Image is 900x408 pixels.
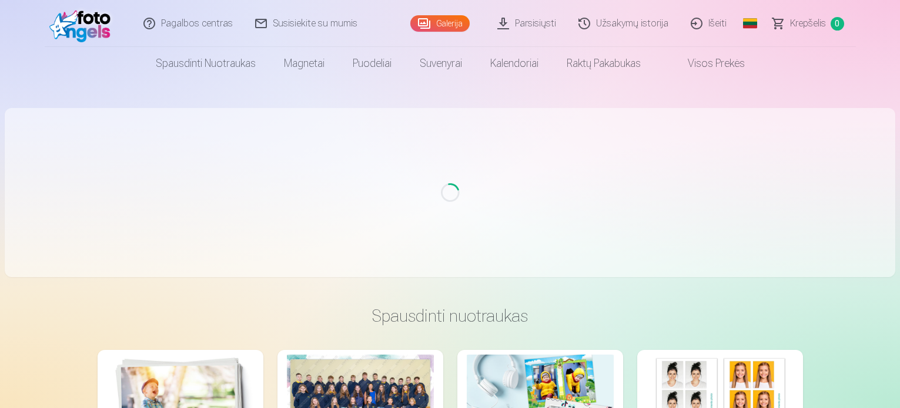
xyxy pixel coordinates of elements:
[339,47,406,80] a: Puodeliai
[107,305,794,326] h3: Spausdinti nuotraukas
[553,47,655,80] a: Raktų pakabukas
[410,15,470,32] a: Galerija
[270,47,339,80] a: Magnetai
[831,17,844,31] span: 0
[406,47,476,80] a: Suvenyrai
[476,47,553,80] a: Kalendoriai
[49,5,117,42] img: /fa2
[655,47,759,80] a: Visos prekės
[790,16,826,31] span: Krepšelis
[142,47,270,80] a: Spausdinti nuotraukas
